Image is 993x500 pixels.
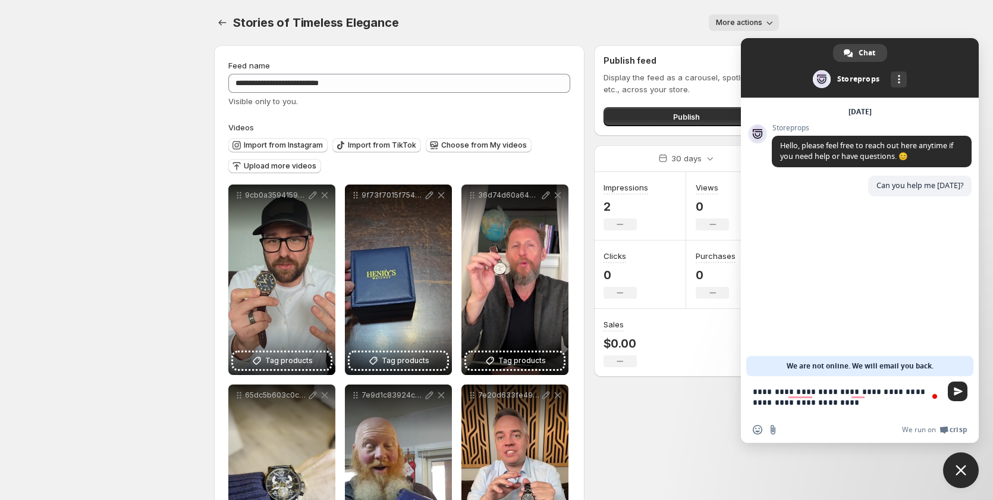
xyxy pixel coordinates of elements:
a: Chat [833,44,887,62]
p: 7e20d633fe494fd5ab2c02e89e333c37 [478,390,540,400]
button: Upload more videos [228,159,321,173]
button: Tag products [233,352,331,369]
span: Send a file [768,425,778,435]
div: 36d74d60a6464b0da48a80015baaa809Tag products [461,185,568,375]
span: Videos [228,123,254,132]
h3: Views [696,182,718,193]
span: Tag products [382,355,429,367]
span: Insert an emoji [753,425,762,435]
span: Send [948,382,967,401]
span: Visible only to you. [228,96,298,106]
span: Chat [859,44,875,62]
p: 9cb0a359415942728615df883cc8fa54 [245,190,307,200]
button: Choose from My videos [426,138,532,152]
span: We are not online. We will email you back. [787,356,934,376]
button: Tag products [466,352,564,369]
h2: Publish feed [604,55,769,67]
h3: Sales [604,318,624,330]
span: Tag products [265,355,313,367]
span: Crisp [950,425,967,435]
span: Choose from My videos [441,140,527,150]
button: Import from Instagram [228,138,328,152]
p: 36d74d60a6464b0da48a80015baaa809 [478,190,540,200]
p: Display the feed as a carousel, spotlight, etc., across your store. [604,71,769,95]
button: Publish [604,107,769,126]
button: Tag products [350,352,447,369]
span: Upload more videos [244,161,316,171]
p: 2 [604,199,648,214]
div: 9cb0a359415942728615df883cc8fa54Tag products [228,185,335,375]
button: Import from TikTok [332,138,421,152]
h3: Impressions [604,182,648,193]
p: 0 [604,268,637,282]
p: 0 [696,268,736,282]
textarea: To enrich screen reader interactions, please activate Accessibility in Grammarly extension settings [753,376,943,417]
span: Publish [673,111,700,123]
h3: Clicks [604,250,626,262]
p: 0 [696,199,729,214]
span: We run on [902,425,936,435]
span: Tag products [498,355,546,367]
p: 65dc5b603c0c402dbb957a25793cc66b [245,390,307,400]
p: 7e9d1c83924c4f4f94cd205c505825b1 [362,390,423,400]
div: 9f73f7015f75497d83b1667289c16779Tag products [345,185,452,375]
span: Can you help me [DATE]? [876,180,963,190]
p: 9f73f7015f75497d83b1667289c16779 [362,190,423,200]
a: We run onCrisp [902,425,967,435]
a: Close chat [943,452,979,488]
span: Stories of Timeless Elegance [233,15,398,30]
span: Hello, please feel free to reach out here anytime if you need help or have questions. 😊 [780,140,953,161]
span: Import from TikTok [348,140,416,150]
h3: Purchases [696,250,736,262]
p: 30 days [671,152,702,164]
span: More actions [716,18,762,27]
span: Feed name [228,61,270,70]
button: More actions [709,14,779,31]
button: Settings [214,14,231,31]
span: Storeprops [772,124,972,132]
div: [DATE] [849,108,872,115]
span: Import from Instagram [244,140,323,150]
p: $0.00 [604,336,637,351]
